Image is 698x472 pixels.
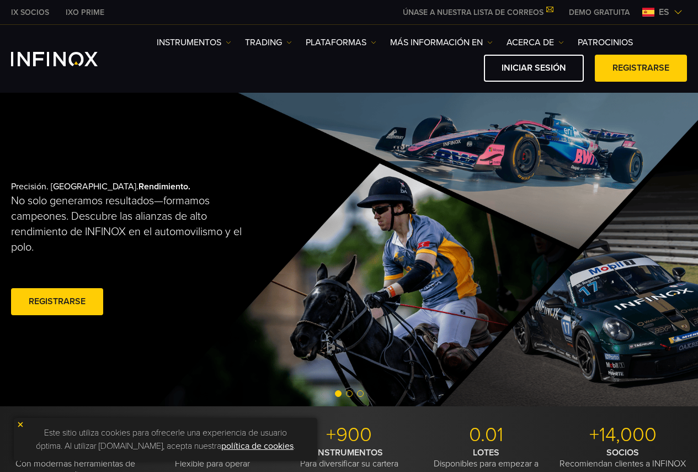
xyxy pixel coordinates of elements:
span: Go to slide 1 [335,390,342,397]
a: ÚNASE A NUESTRA LISTA DE CORREOS [395,8,561,17]
span: Go to slide 2 [346,390,353,397]
a: INFINOX Logo [11,52,124,66]
a: política de cookies [221,441,294,452]
strong: SOCIOS [606,447,639,458]
img: yellow close icon [17,421,24,428]
p: No solo generamos resultados—formamos campeones. Descubre las alianzas de alto rendimiento de INF... [11,193,254,255]
a: Registrarse [11,288,103,315]
strong: LOTES [473,447,499,458]
p: +900 [285,423,413,447]
a: Más información en [390,36,493,49]
a: INFINOX [57,7,113,18]
a: PLATAFORMAS [306,36,376,49]
strong: Rendimiento. [138,181,190,192]
p: Este sitio utiliza cookies para ofrecerle una experiencia de usuario óptima. Al utilizar [DOMAIN_... [19,423,312,455]
a: ACERCA DE [507,36,564,49]
a: TRADING [245,36,292,49]
a: INFINOX [3,7,57,18]
a: INFINOX MENU [561,7,638,18]
p: 0.01 [422,423,550,447]
span: Go to slide 3 [357,390,364,397]
a: Registrarse [595,55,687,82]
div: Precisión. [GEOGRAPHIC_DATA]. [11,163,315,336]
strong: INSTRUMENTOS [316,447,383,458]
p: Recomiendan clientes a INFINOX [558,447,687,469]
p: +14,000 [558,423,687,447]
a: Patrocinios [578,36,633,49]
p: MT4/5 [11,423,140,447]
a: Instrumentos [157,36,231,49]
p: Para diversificar su cartera [285,447,413,469]
a: Iniciar sesión [484,55,584,82]
span: es [654,6,674,19]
